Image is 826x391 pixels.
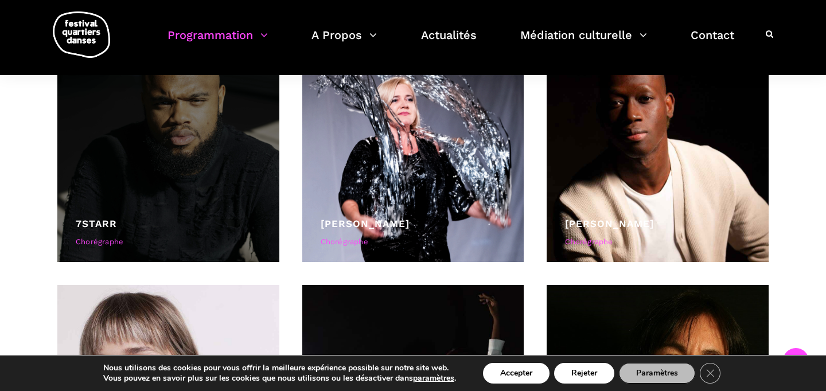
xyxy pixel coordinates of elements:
button: Accepter [483,363,550,384]
button: Paramètres [619,363,695,384]
button: paramètres [413,373,454,384]
button: Close GDPR Cookie Banner [700,363,720,384]
div: Chorégraphe [565,236,750,248]
a: A Propos [311,25,377,59]
a: Médiation culturelle [520,25,647,59]
p: Nous utilisons des cookies pour vous offrir la meilleure expérience possible sur notre site web. [103,363,456,373]
a: Programmation [167,25,268,59]
button: Rejeter [554,363,614,384]
a: 7starr [76,218,117,229]
img: logo-fqd-med [53,11,110,58]
a: [PERSON_NAME] [565,218,654,229]
a: Contact [691,25,734,59]
a: Actualités [421,25,477,59]
div: Chorégraphe [321,236,506,248]
div: Chorégraphe [76,236,261,248]
a: [PERSON_NAME] [321,218,410,229]
p: Vous pouvez en savoir plus sur les cookies que nous utilisons ou les désactiver dans . [103,373,456,384]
